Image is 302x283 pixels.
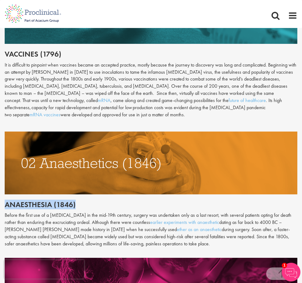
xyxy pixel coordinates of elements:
h2: Anaesthesia (1846) [5,201,297,209]
a: mRNA vaccines [30,111,60,118]
a: ether as an anaesthetic [177,226,222,233]
a: future of healthcare [229,97,266,104]
a: earlier experiments with anaesthetic [150,219,219,225]
span: 1 [282,263,287,268]
iframe: reCAPTCHA [4,260,84,279]
h2: Vaccines (1796) [5,50,297,58]
div: It is difficult to pinpoint when vaccines became an accepted practice, mostly because the journey... [5,62,297,118]
p: Before the first use of a [MEDICAL_DATA] in the mid-19th century, surgery was undertaken only as ... [5,212,297,247]
a: mRNA [98,97,111,104]
img: Chatbot [282,263,300,281]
